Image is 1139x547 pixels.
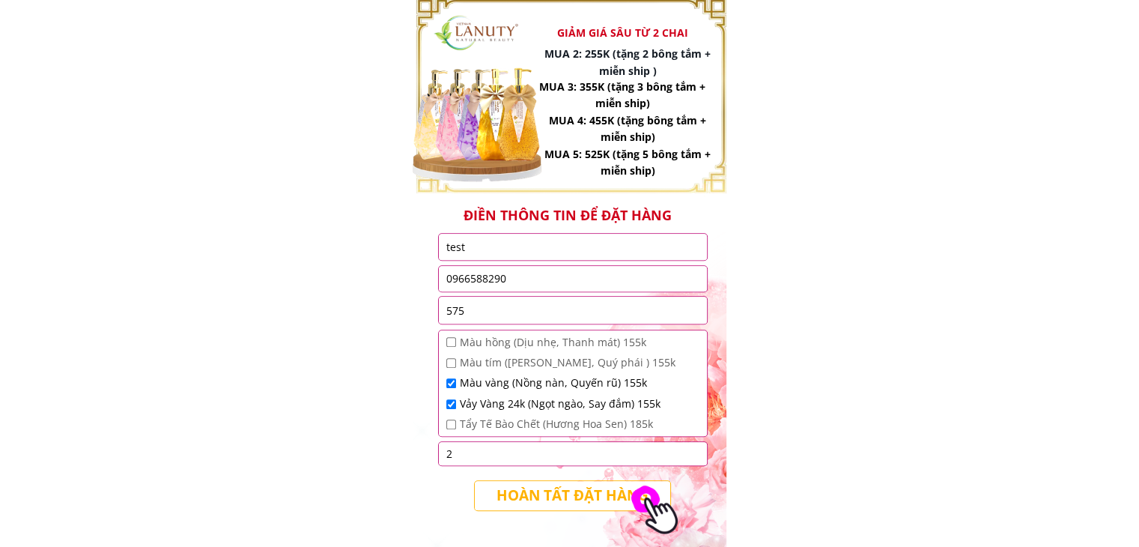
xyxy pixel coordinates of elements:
h3: MUA 4: 455K (tặng bông tắm + miễn ship) [540,112,714,146]
p: HOÀN TẤT ĐẶT HÀNG [475,481,670,510]
h3: MUA 3: 355K (tặng 3 bông tắm + miễn ship) [538,79,705,112]
input: Họ và Tên [443,234,703,260]
span: Màu tím ([PERSON_NAME], Quý phái ) 155k [460,354,675,371]
input: Địa chỉ cũ chưa sáp nhập [443,297,703,324]
span: Tẩy Tế Bào Chết (Hương Hoa Sen) 185k [460,416,675,432]
input: Số lượng hoặc ghi chú [443,442,703,465]
h3: MUA 5: 525K (tặng 5 bông tắm + miễn ship) [540,146,714,180]
h3: MUA 2: 255K (tặng 2 bông tắm + miễn ship ) [530,46,724,79]
span: Vảy Vàng 24k (Ngọt ngào, Say đắm) 155k [460,396,675,412]
span: Màu vàng (Nồng nàn, Quyến rũ) 155k [460,375,675,391]
h3: GIẢM GIÁ SÂU TỪ 2 CHAI [537,25,707,41]
input: Số điện thoại [443,266,703,291]
span: Màu hồng (Dịu nhẹ, Thanh mát) 155k [460,334,675,351]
